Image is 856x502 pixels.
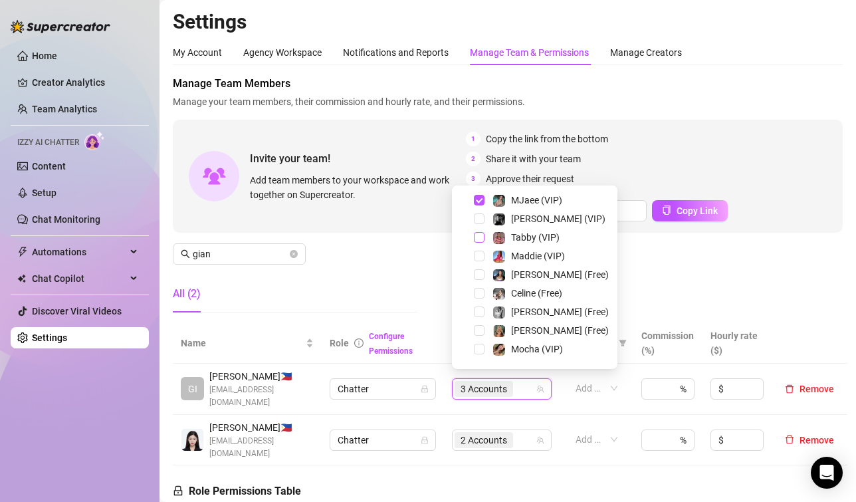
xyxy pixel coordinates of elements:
[474,269,484,280] span: Select tree node
[493,288,505,300] img: Celine (Free)
[209,384,314,409] span: [EMAIL_ADDRESS][DOMAIN_NAME]
[173,485,183,496] span: lock
[511,288,562,299] span: Celine (Free)
[32,161,66,172] a: Content
[493,213,505,225] img: Kennedy (VIP)
[474,288,484,299] span: Select tree node
[474,325,484,336] span: Select tree node
[800,384,834,394] span: Remove
[188,382,197,396] span: GI
[84,131,105,150] img: AI Chatter
[32,332,67,343] a: Settings
[702,323,772,364] th: Hourly rate ($)
[486,132,608,146] span: Copy the link from the bottom
[193,247,287,261] input: Search members
[173,323,322,364] th: Name
[11,20,110,33] img: logo-BBDzfeDw.svg
[677,205,718,216] span: Copy Link
[354,338,364,348] span: info-circle
[493,325,505,337] img: Ellie (Free)
[181,429,203,451] img: Eva Tangian
[493,269,505,281] img: Maddie (Free)
[511,344,563,354] span: Mocha (VIP)
[511,213,605,224] span: [PERSON_NAME] (VIP)
[474,195,484,205] span: Select tree node
[173,9,843,35] h2: Settings
[493,307,505,318] img: Kennedy (Free)
[466,152,481,166] span: 2
[173,76,843,92] span: Manage Team Members
[536,436,544,444] span: team
[250,173,461,202] span: Add team members to your workspace and work together on Supercreator.
[474,307,484,317] span: Select tree node
[173,94,843,109] span: Manage your team members, their commission and hourly rate, and their permissions.
[17,136,79,149] span: Izzy AI Chatter
[250,150,466,167] span: Invite your team!
[486,172,574,186] span: Approve their request
[32,72,138,93] a: Creator Analytics
[474,251,484,261] span: Select tree node
[369,332,413,356] a: Configure Permissions
[511,325,609,336] span: [PERSON_NAME] (Free)
[616,333,629,353] span: filter
[474,232,484,243] span: Select tree node
[32,51,57,61] a: Home
[474,344,484,354] span: Select tree node
[610,45,682,60] div: Manage Creators
[536,385,544,393] span: team
[461,433,507,447] span: 2 Accounts
[32,306,122,316] a: Discover Viral Videos
[493,232,505,244] img: Tabby (VIP)
[474,213,484,224] span: Select tree node
[785,384,794,394] span: delete
[181,336,303,350] span: Name
[511,232,560,243] span: Tabby (VIP)
[511,269,609,280] span: [PERSON_NAME] (Free)
[173,45,222,60] div: My Account
[811,457,843,489] div: Open Intercom Messenger
[32,268,126,289] span: Chat Copilot
[243,45,322,60] div: Agency Workspace
[32,188,56,198] a: Setup
[466,132,481,146] span: 1
[17,247,28,257] span: thunderbolt
[662,205,671,215] span: copy
[421,436,429,444] span: lock
[511,307,609,317] span: [PERSON_NAME] (Free)
[633,323,702,364] th: Commission (%)
[466,172,481,186] span: 3
[511,195,562,205] span: MJaee (VIP)
[455,432,513,448] span: 2 Accounts
[330,338,349,348] span: Role
[619,339,627,347] span: filter
[290,250,298,258] button: close-circle
[493,344,505,356] img: Mocha (VIP)
[470,45,589,60] div: Manage Team & Permissions
[32,214,100,225] a: Chat Monitoring
[338,430,428,450] span: Chatter
[493,195,505,207] img: MJaee (VIP)
[209,369,314,384] span: [PERSON_NAME] 🇵🇭
[17,274,26,283] img: Chat Copilot
[780,432,839,448] button: Remove
[780,381,839,397] button: Remove
[209,420,314,435] span: [PERSON_NAME] 🇵🇭
[800,435,834,445] span: Remove
[173,483,301,499] h5: Role Permissions Table
[421,385,429,393] span: lock
[493,251,505,263] img: Maddie (VIP)
[181,249,190,259] span: search
[32,241,126,263] span: Automations
[209,435,314,460] span: [EMAIL_ADDRESS][DOMAIN_NAME]
[343,45,449,60] div: Notifications and Reports
[173,286,201,302] div: All (2)
[486,152,581,166] span: Share it with your team
[652,200,728,221] button: Copy Link
[455,381,513,397] span: 3 Accounts
[461,382,507,396] span: 3 Accounts
[785,435,794,444] span: delete
[32,104,97,114] a: Team Analytics
[338,379,428,399] span: Chatter
[511,251,565,261] span: Maddie (VIP)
